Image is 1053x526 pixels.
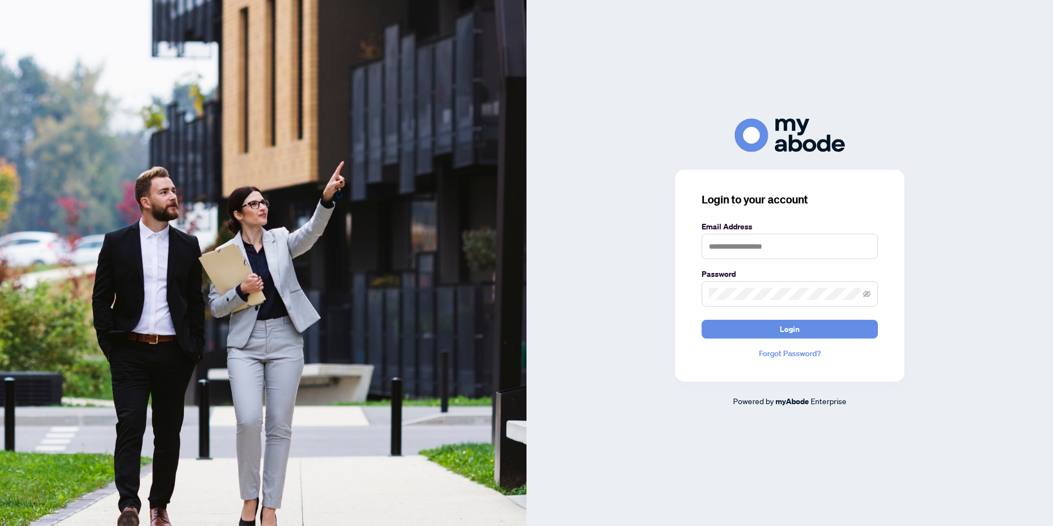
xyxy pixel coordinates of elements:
img: ma-logo [735,119,845,152]
h3: Login to your account [702,192,878,207]
span: Enterprise [811,396,846,406]
a: Forgot Password? [702,347,878,359]
label: Email Address [702,221,878,233]
label: Password [702,268,878,280]
span: Login [780,320,800,338]
span: Powered by [733,396,774,406]
button: Login [702,320,878,339]
a: myAbode [775,395,809,407]
span: eye-invisible [863,290,871,298]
